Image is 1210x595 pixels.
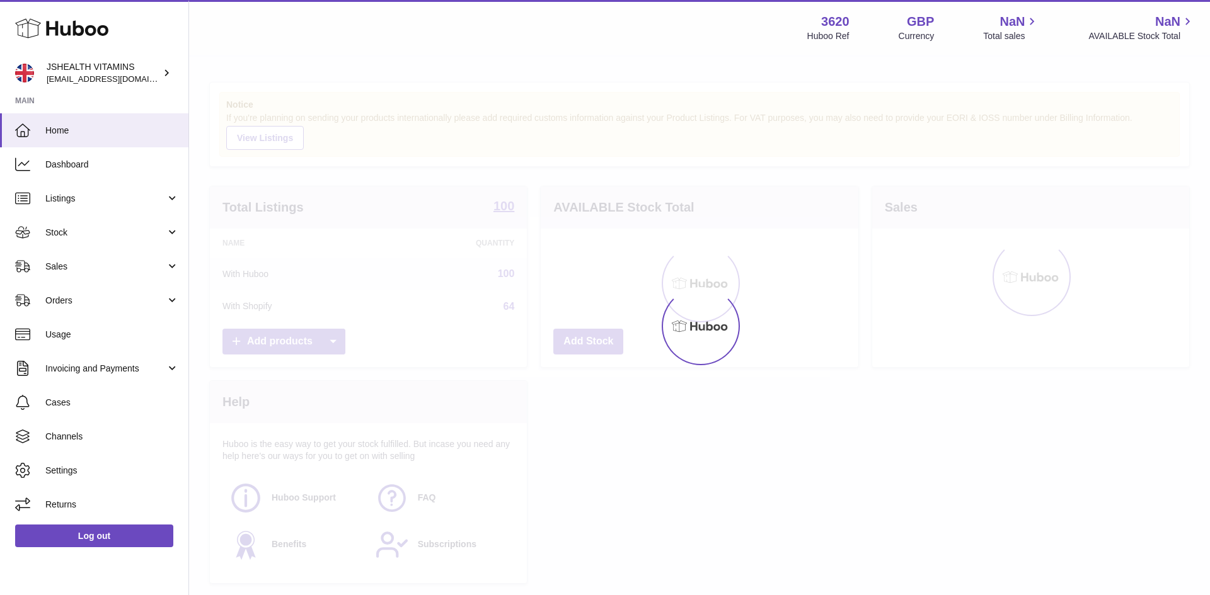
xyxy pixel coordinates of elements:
[983,30,1039,42] span: Total sales
[899,30,935,42] div: Currency
[45,125,179,137] span: Home
[45,397,179,409] span: Cases
[45,227,166,239] span: Stock
[1088,13,1195,42] a: NaN AVAILABLE Stock Total
[45,363,166,375] span: Invoicing and Payments
[45,499,179,511] span: Returns
[907,13,934,30] strong: GBP
[807,30,850,42] div: Huboo Ref
[1088,30,1195,42] span: AVAILABLE Stock Total
[1155,13,1180,30] span: NaN
[45,159,179,171] span: Dashboard
[45,431,179,443] span: Channels
[47,74,185,84] span: [EMAIL_ADDRESS][DOMAIN_NAME]
[47,61,160,85] div: JSHEALTH VITAMINS
[45,329,179,341] span: Usage
[45,193,166,205] span: Listings
[45,295,166,307] span: Orders
[45,465,179,477] span: Settings
[15,64,34,82] img: internalAdmin-3620@internal.huboo.com
[1000,13,1025,30] span: NaN
[15,524,173,547] a: Log out
[821,13,850,30] strong: 3620
[45,261,166,273] span: Sales
[983,13,1039,42] a: NaN Total sales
